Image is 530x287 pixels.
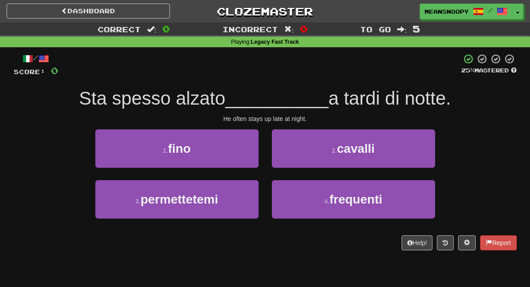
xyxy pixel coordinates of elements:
[461,67,474,74] span: 25 %
[402,235,433,250] button: Help!
[425,8,469,15] span: meansnoopy
[168,142,191,155] span: fino
[329,193,382,206] span: frequenti
[14,114,517,123] div: He often stays up late at night.
[420,4,512,19] a: meansnoopy /
[272,129,435,168] button: 2.cavalli
[95,129,259,168] button: 1.fino
[147,26,157,33] span: :
[226,88,329,109] span: __________
[461,67,517,75] div: Mastered
[95,180,259,219] button: 3.permettetemi
[360,25,391,34] span: To go
[437,235,454,250] button: Round history (alt+y)
[332,147,337,154] small: 2 .
[183,4,346,19] a: Clozemaster
[98,25,141,34] span: Correct
[397,26,407,33] span: :
[222,25,278,34] span: Incorrect
[300,23,308,34] span: 0
[79,88,226,109] span: Sta spesso alzato
[328,88,451,109] span: a tardi di notte.
[140,193,218,206] span: permettetemi
[251,39,299,45] strong: Legacy Fast Track
[163,147,168,154] small: 1 .
[324,198,330,205] small: 4 .
[284,26,294,33] span: :
[162,23,170,34] span: 0
[14,53,58,64] div: /
[51,65,58,76] span: 0
[480,235,516,250] button: Report
[7,4,170,19] a: Dashboard
[14,68,45,76] span: Score:
[337,142,375,155] span: cavalli
[272,180,435,219] button: 4.frequenti
[135,198,141,205] small: 3 .
[488,7,492,13] span: /
[413,23,420,34] span: 5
